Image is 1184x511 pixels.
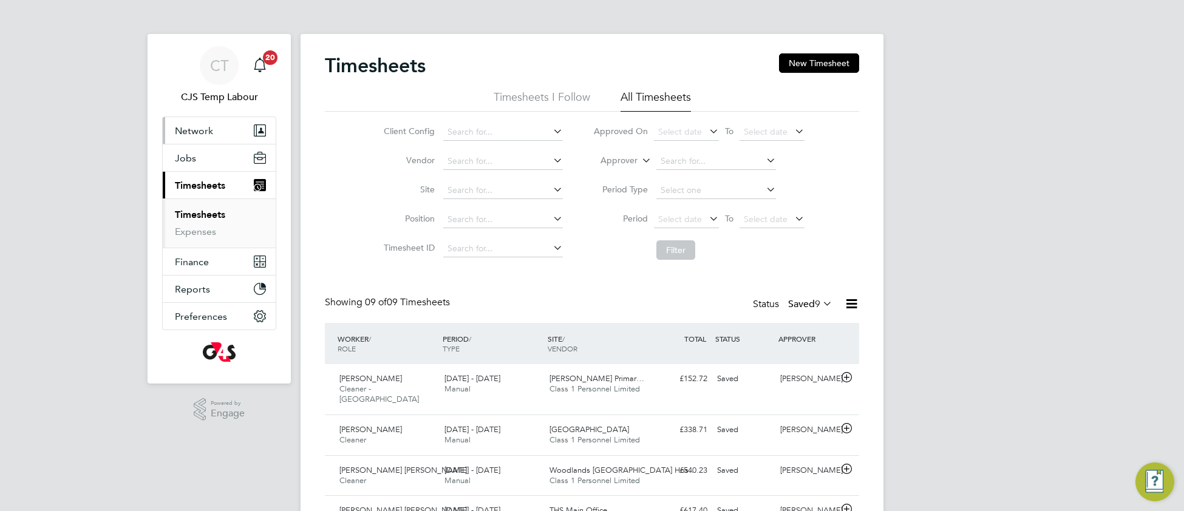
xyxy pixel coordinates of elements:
span: TYPE [443,343,460,353]
div: £540.23 [649,461,712,481]
label: Vendor [380,155,435,166]
a: Powered byEngage [194,398,245,421]
span: Manual [444,384,471,394]
span: [PERSON_NAME] [339,373,402,384]
span: [DATE] - [DATE] [444,424,500,435]
button: Preferences [163,303,276,330]
div: £338.71 [649,420,712,440]
a: Go to home page [162,342,276,362]
li: Timesheets I Follow [494,90,590,112]
span: / [562,334,565,343]
span: Select date [744,126,788,137]
span: / [469,334,471,343]
h2: Timesheets [325,53,426,78]
span: Timesheets [175,180,225,191]
span: Preferences [175,311,227,322]
span: Network [175,125,213,137]
button: Engage Resource Center [1135,462,1174,501]
div: [PERSON_NAME] [775,461,839,481]
label: Client Config [380,126,435,137]
span: 09 Timesheets [365,296,450,308]
div: SITE [545,328,650,359]
span: / [369,334,371,343]
label: Period Type [593,184,648,195]
div: Saved [712,369,775,389]
span: [DATE] - [DATE] [444,465,500,475]
input: Search for... [443,240,563,257]
span: CJS Temp Labour [162,90,276,104]
span: TOTAL [684,334,706,343]
img: g4s-logo-retina.png [203,342,236,362]
span: Finance [175,256,209,268]
button: New Timesheet [779,53,859,73]
input: Select one [656,182,776,199]
span: Class 1 Personnel Limited [549,475,640,486]
span: [GEOGRAPHIC_DATA] [549,424,629,435]
label: Timesheet ID [380,242,435,253]
span: 09 of [365,296,387,308]
button: Network [163,117,276,144]
input: Search for... [656,153,776,170]
span: Select date [658,214,702,225]
input: Search for... [443,124,563,141]
span: Class 1 Personnel Limited [549,384,640,394]
span: Cleaner - [GEOGRAPHIC_DATA] [339,384,419,404]
div: Showing [325,296,452,309]
div: [PERSON_NAME] [775,420,839,440]
span: Manual [444,475,471,486]
input: Search for... [443,211,563,228]
a: Timesheets [175,209,225,220]
span: [PERSON_NAME] [PERSON_NAME] [339,465,467,475]
span: 9 [815,298,820,310]
button: Jobs [163,144,276,171]
span: Manual [444,435,471,445]
label: Approver [583,155,638,167]
div: Timesheets [163,198,276,248]
div: £152.72 [649,369,712,389]
span: Jobs [175,152,196,164]
span: Woodlands [GEOGRAPHIC_DATA] Hos… [549,465,696,475]
span: Reports [175,283,210,295]
a: 20 [248,46,272,85]
div: STATUS [712,328,775,350]
div: PERIOD [440,328,545,359]
span: Select date [744,214,788,225]
span: Powered by [211,398,245,408]
span: Select date [658,126,702,137]
input: Search for... [443,182,563,199]
span: 20 [263,50,277,65]
a: CTCJS Temp Labour [162,46,276,104]
nav: Main navigation [148,34,291,384]
div: WORKER [335,328,440,359]
li: All Timesheets [621,90,691,112]
label: Saved [788,298,832,310]
button: Finance [163,248,276,275]
div: Saved [712,461,775,481]
span: ROLE [338,343,356,353]
span: Cleaner [339,435,366,445]
button: Reports [163,276,276,302]
span: Engage [211,408,245,419]
div: Saved [712,420,775,440]
span: Class 1 Personnel Limited [549,435,640,445]
div: Status [753,296,835,313]
span: To [721,211,737,226]
span: [PERSON_NAME] Primar… [549,373,644,384]
button: Timesheets [163,172,276,198]
div: [PERSON_NAME] [775,369,839,389]
input: Search for... [443,153,563,170]
span: VENDOR [548,343,577,353]
span: [PERSON_NAME] [339,424,402,435]
div: APPROVER [775,328,839,350]
span: Cleaner [339,475,366,486]
span: To [721,123,737,139]
label: Period [593,213,648,224]
span: CT [210,58,229,73]
label: Site [380,184,435,195]
span: [DATE] - [DATE] [444,373,500,384]
label: Position [380,213,435,224]
a: Expenses [175,226,216,237]
button: Filter [656,240,695,260]
label: Approved On [593,126,648,137]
